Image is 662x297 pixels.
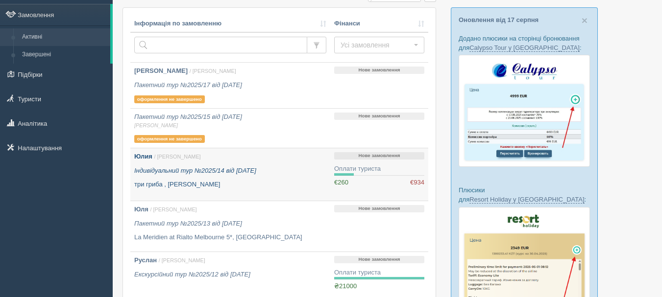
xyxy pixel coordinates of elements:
[334,164,424,174] div: Оплати туриста
[334,67,424,74] p: Нове замовлення
[134,256,157,264] b: Руслан
[130,201,330,251] a: Юля / [PERSON_NAME] Пакетний тур №2025/13 від [DATE] La Meridien аt Rialto Melbourne 5*, [GEOGRAP...
[334,179,348,186] span: €260
[469,196,584,204] a: Resort Holiday у [GEOGRAPHIC_DATA]
[134,220,242,227] i: Пакетний тур №2025/13 від [DATE]
[134,113,326,129] i: Пакетний тур №2025/15 від [DATE]
[134,135,205,143] p: оформлення не завершено
[18,46,110,64] a: Завершені
[130,148,330,201] a: Юлия / [PERSON_NAME] Індивідуальний тур №2025/14 від [DATE] три гриба , [PERSON_NAME]
[154,154,201,160] span: / [PERSON_NAME]
[130,109,330,148] a: Пакетний тур №2025/15 від [DATE] [PERSON_NAME] оформлення не завершено
[334,205,424,212] p: Нове замовлення
[134,81,242,89] i: Пакетний тур №2025/17 від [DATE]
[134,67,188,74] b: [PERSON_NAME]
[459,34,590,52] p: Додано плюсики на сторінці бронювання для :
[134,233,326,242] p: La Meridien аt Rialto Melbourne 5*, [GEOGRAPHIC_DATA]
[459,55,590,167] img: calypso-tour-proposal-crm-for-travel-agency.jpg
[334,256,424,263] p: Нове замовлення
[334,268,424,277] div: Оплати туриста
[334,152,424,160] p: Нове замовлення
[134,153,152,160] b: Юлия
[159,257,205,263] span: / [PERSON_NAME]
[190,68,236,74] span: / [PERSON_NAME]
[582,15,588,26] span: ×
[134,37,307,53] input: Пошук за номером замовлення, ПІБ або паспортом туриста
[334,282,357,290] span: ₴21000
[134,95,205,103] p: оформлення не завершено
[130,63,330,108] a: [PERSON_NAME] / [PERSON_NAME] Пакетний тур №2025/17 від [DATE] оформлення не завершено
[459,16,539,23] a: Оновлення від 17 серпня
[469,44,580,52] a: Calypso Tour у [GEOGRAPHIC_DATA]
[134,180,326,189] p: три гриба , [PERSON_NAME]
[334,113,424,120] p: Нове замовлення
[459,185,590,204] p: Плюсики для :
[150,206,197,212] span: / [PERSON_NAME]
[134,122,326,129] span: [PERSON_NAME]
[134,271,250,278] i: Екскурсійний тур №2025/12 від [DATE]
[134,19,326,28] a: Інформація по замовленню
[334,37,424,53] button: Усі замовлення
[341,40,412,50] span: Усі замовлення
[134,167,256,174] i: Індивідуальний тур №2025/14 від [DATE]
[582,15,588,25] button: Close
[410,178,424,187] span: €934
[18,28,110,46] a: Активні
[134,206,148,213] b: Юля
[334,19,424,28] a: Фінанси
